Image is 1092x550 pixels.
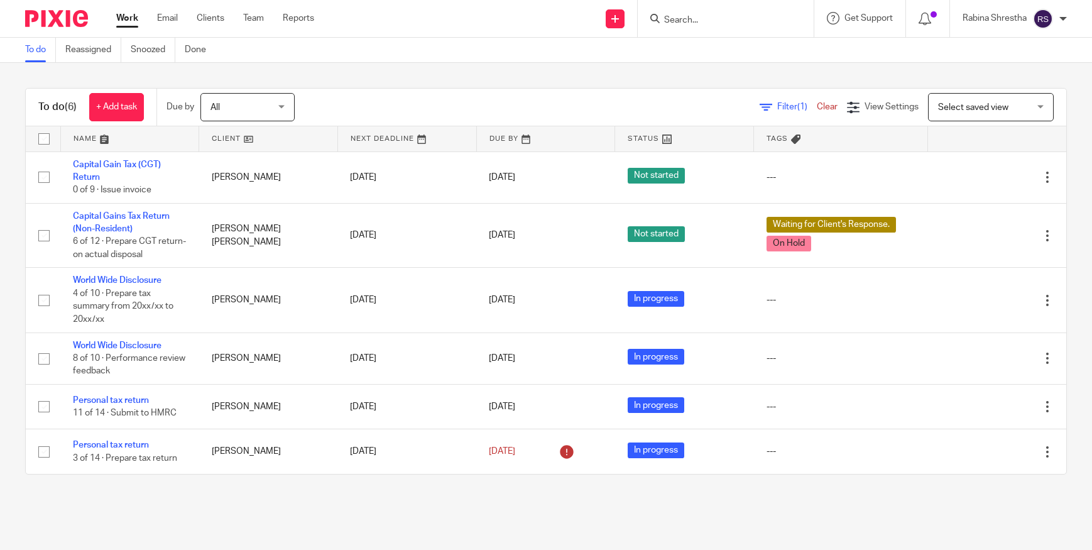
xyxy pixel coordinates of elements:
[89,93,144,121] a: + Add task
[73,454,177,463] span: 3 of 14 · Prepare tax return
[628,443,684,458] span: In progress
[199,268,338,333] td: [PERSON_NAME]
[1033,9,1053,29] img: svg%3E
[199,429,338,474] td: [PERSON_NAME]
[628,349,684,365] span: In progress
[489,295,515,304] span: [DATE]
[73,354,185,376] span: 8 of 10 · Performance review feedback
[157,12,178,25] a: Email
[73,341,161,350] a: World Wide Disclosure
[337,151,476,203] td: [DATE]
[337,203,476,268] td: [DATE]
[767,135,788,142] span: Tags
[337,333,476,384] td: [DATE]
[199,333,338,384] td: [PERSON_NAME]
[489,231,515,240] span: [DATE]
[73,396,149,405] a: Personal tax return
[844,14,893,23] span: Get Support
[185,38,216,62] a: Done
[628,168,685,184] span: Not started
[199,151,338,203] td: [PERSON_NAME]
[489,447,515,456] span: [DATE]
[197,12,224,25] a: Clients
[767,217,896,233] span: Waiting for Client's Response.
[131,38,175,62] a: Snoozed
[167,101,194,113] p: Due by
[663,15,776,26] input: Search
[73,238,186,260] span: 6 of 12 · Prepare CGT return- on actual disposal
[963,12,1027,25] p: Rabina Shrestha
[65,38,121,62] a: Reassigned
[489,354,515,363] span: [DATE]
[73,160,161,182] a: Capital Gain Tax (CGT) Return
[25,38,56,62] a: To do
[817,102,838,111] a: Clear
[73,441,149,449] a: Personal tax return
[767,400,915,413] div: ---
[628,291,684,307] span: In progress
[489,173,515,182] span: [DATE]
[767,171,915,184] div: ---
[337,385,476,429] td: [DATE]
[797,102,807,111] span: (1)
[73,212,170,233] a: Capital Gains Tax Return (Non-Resident)
[73,289,173,324] span: 4 of 10 · Prepare tax summary from 20xx/xx to 20xx/xx
[199,203,338,268] td: [PERSON_NAME] [PERSON_NAME]
[283,12,314,25] a: Reports
[199,385,338,429] td: [PERSON_NAME]
[777,102,817,111] span: Filter
[73,409,177,417] span: 11 of 14 · Submit to HMRC
[865,102,919,111] span: View Settings
[628,226,685,242] span: Not started
[38,101,77,114] h1: To do
[767,352,915,365] div: ---
[73,185,151,194] span: 0 of 9 · Issue invoice
[337,429,476,474] td: [DATE]
[210,103,220,112] span: All
[65,102,77,112] span: (6)
[767,236,811,251] span: On Hold
[767,294,915,306] div: ---
[938,103,1008,112] span: Select saved view
[25,10,88,27] img: Pixie
[243,12,264,25] a: Team
[116,12,138,25] a: Work
[628,397,684,413] span: In progress
[489,402,515,411] span: [DATE]
[767,445,915,458] div: ---
[73,276,161,285] a: World Wide Disclosure
[337,268,476,333] td: [DATE]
